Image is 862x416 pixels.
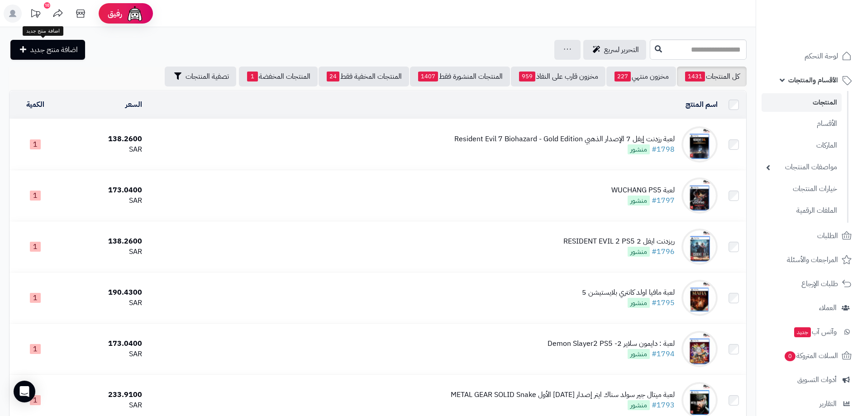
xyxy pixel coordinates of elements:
[65,390,142,400] div: 233.9100
[30,293,41,303] span: 1
[14,381,35,402] div: Open Intercom Messenger
[186,71,229,82] span: تصفية المنتجات
[563,236,675,247] div: ريزدنت ايفل 2 RESIDENT EVIL 2 PS5
[652,246,675,257] a: #1796
[65,196,142,206] div: SAR
[24,5,47,25] a: تحديثات المنصة
[65,287,142,298] div: 190.4300
[165,67,236,86] button: تصفية المنتجات
[762,273,857,295] a: طلبات الإرجاع
[65,144,142,155] div: SAR
[762,249,857,271] a: المراجعات والأسئلة
[762,45,857,67] a: لوحة التحكم
[582,287,675,298] div: لعبة مافيا اولد كانتري بلايستيشن 5
[762,136,842,155] a: الماركات
[785,351,795,361] span: 0
[762,345,857,367] a: السلات المتروكة0
[686,99,718,110] a: اسم المنتج
[628,196,650,206] span: منشور
[784,349,838,362] span: السلات المتروكة
[30,191,41,201] span: 1
[65,236,142,247] div: 138.2600
[26,99,44,110] a: الكمية
[30,344,41,354] span: 1
[762,321,857,343] a: وآتس آبجديد
[628,144,650,154] span: منشور
[681,126,718,163] img: لعبة رزدنت إيفل 7 الإصدار الذهبي Resident Evil 7 Biohazard - Gold Edition
[451,390,675,400] div: لعبة ميتال جير سولد سناك ايتر إصدار [DATE] الأول METAL GEAR SOLID Snake
[819,301,837,314] span: العملاء
[652,144,675,155] a: #1798
[805,50,838,62] span: لوحة التحكم
[652,195,675,206] a: #1797
[797,373,837,386] span: أدوات التسويق
[762,158,842,177] a: مواصفات المنتجات
[611,185,675,196] div: لعبة WUCHANG PS5‏
[583,40,646,60] a: التحرير لسريع
[801,277,838,290] span: طلبات الإرجاع
[454,134,675,144] div: لعبة رزدنت إيفل 7 الإصدار الذهبي Resident Evil 7 Biohazard - Gold Edition
[125,99,142,110] a: السعر
[762,297,857,319] a: العملاء
[652,400,675,411] a: #1793
[548,339,675,349] div: لعبة : دايمون سلاير 2- Demon Slayer2 PS5
[762,393,857,415] a: التقارير
[762,201,842,220] a: الملفات الرقمية
[681,280,718,316] img: لعبة مافيا اولد كانتري بلايستيشن 5
[30,242,41,252] span: 1
[819,397,837,410] span: التقارير
[762,93,842,112] a: المنتجات
[681,229,718,265] img: ريزدنت ايفل 2 RESIDENT EVIL 2 PS5
[65,298,142,308] div: SAR
[681,177,718,214] img: لعبة WUCHANG PS5‏
[30,395,41,405] span: 1
[30,44,78,55] span: اضافة منتج جديد
[762,179,842,199] a: خيارات المنتجات
[319,67,409,86] a: المنتجات المخفية فقط24
[604,44,639,55] span: التحرير لسريع
[793,325,837,338] span: وآتس آب
[817,230,838,242] span: الطلبات
[681,331,718,367] img: لعبة : دايمون سلاير 2- Demon Slayer2 PS5
[628,298,650,308] span: منشور
[44,2,50,9] div: 10
[614,72,631,81] span: 227
[762,369,857,391] a: أدوات التسويق
[788,74,838,86] span: الأقسام والمنتجات
[65,400,142,411] div: SAR
[519,72,535,81] span: 959
[794,327,811,337] span: جديد
[126,5,144,23] img: ai-face.png
[327,72,339,81] span: 24
[247,72,258,81] span: 1
[10,40,85,60] a: اضافة منتج جديد
[652,297,675,308] a: #1795
[511,67,605,86] a: مخزون قارب على النفاذ959
[628,400,650,410] span: منشور
[606,67,676,86] a: مخزون منتهي227
[677,67,747,86] a: كل المنتجات1431
[239,67,318,86] a: المنتجات المخفضة1
[410,67,510,86] a: المنتجات المنشورة فقط1407
[628,349,650,359] span: منشور
[65,339,142,349] div: 173.0400
[762,114,842,134] a: الأقسام
[685,72,705,81] span: 1431
[652,349,675,359] a: #1794
[418,72,438,81] span: 1407
[65,134,142,144] div: 138.2600
[628,247,650,257] span: منشور
[30,139,41,149] span: 1
[23,26,63,36] div: اضافة منتج جديد
[762,225,857,247] a: الطلبات
[108,8,122,19] span: رفيق
[65,349,142,359] div: SAR
[787,253,838,266] span: المراجعات والأسئلة
[65,185,142,196] div: 173.0400
[65,247,142,257] div: SAR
